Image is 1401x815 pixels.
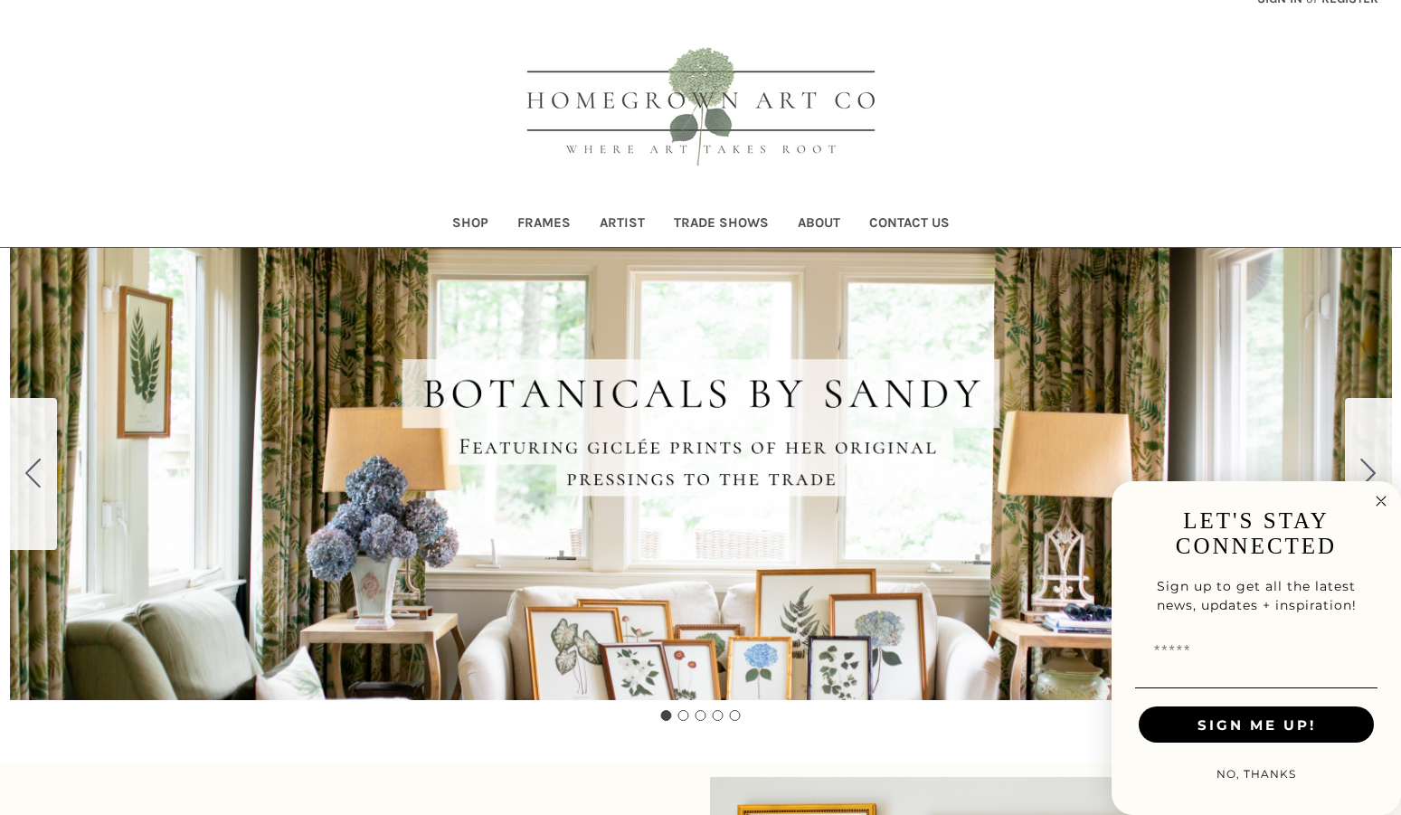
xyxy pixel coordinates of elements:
button: Go to slide 1 [661,710,672,721]
span: LET'S STAY CONNECTED [1176,508,1337,558]
button: Go to slide 2 [1345,398,1392,550]
button: Go to slide 2 [678,710,689,721]
button: NO, THANKS [1207,756,1305,792]
input: Email [1139,633,1374,669]
button: SIGN ME UP! [1139,706,1374,743]
a: Artist [585,203,659,247]
a: Frames [503,203,585,247]
button: Go to slide 3 [696,710,706,721]
img: HOMEGROWN ART CO [497,27,904,190]
a: Shop [438,203,503,247]
a: Contact Us [855,203,964,247]
div: FLYOUT Form [1112,481,1401,815]
button: Go to slide 4 [713,710,724,721]
button: Go to slide 5 [10,398,57,550]
a: About [783,203,855,247]
button: Go to slide 5 [730,710,741,721]
img: undelrine [1135,687,1377,688]
span: Sign up to get all the latest news, updates + inspiration! [1157,578,1357,613]
button: Close dialog [1370,490,1392,512]
a: Trade Shows [659,203,783,247]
